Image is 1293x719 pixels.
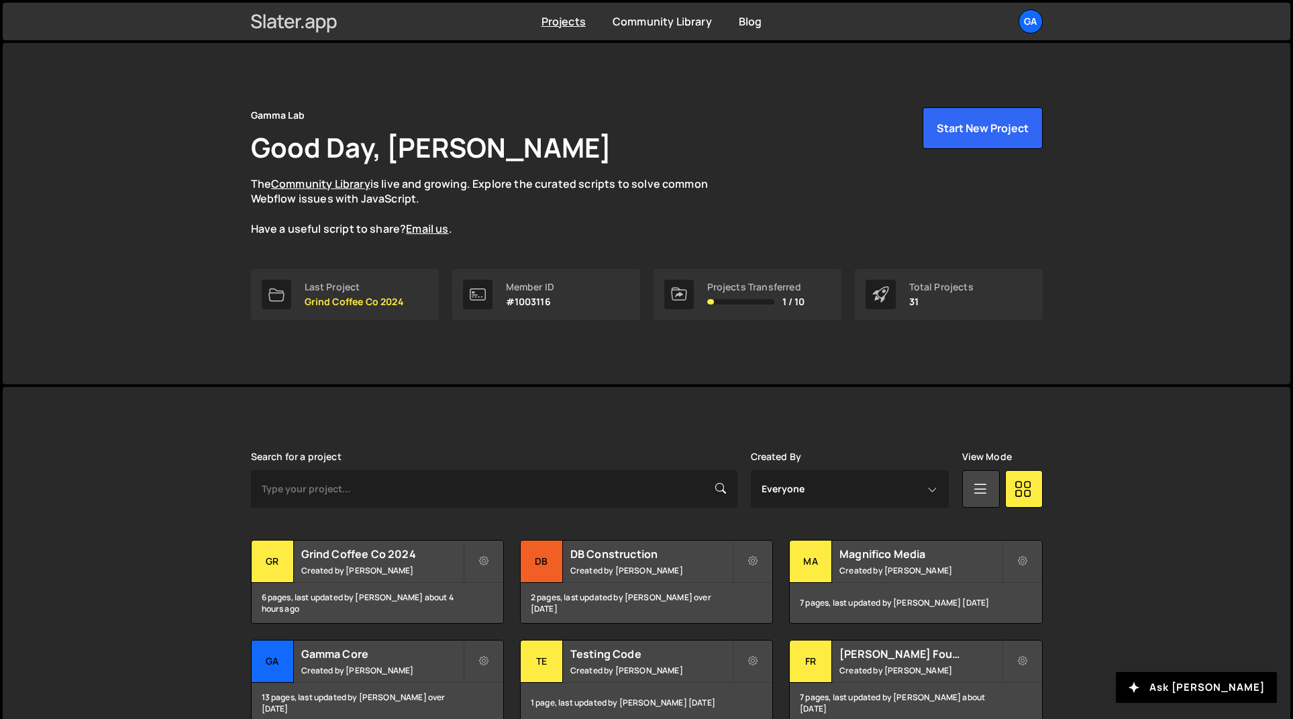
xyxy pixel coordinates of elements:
[909,296,974,307] p: 31
[909,282,974,292] div: Total Projects
[271,176,370,191] a: Community Library
[1116,672,1277,703] button: Ask [PERSON_NAME]
[520,540,773,624] a: DB DB Construction Created by [PERSON_NAME] 2 pages, last updated by [PERSON_NAME] over [DATE]
[251,176,734,237] p: The is live and growing. Explore the curated scripts to solve common Webflow issues with JavaScri...
[790,583,1041,623] div: 7 pages, last updated by [PERSON_NAME] [DATE]
[570,665,732,676] small: Created by [PERSON_NAME]
[521,583,772,623] div: 2 pages, last updated by [PERSON_NAME] over [DATE]
[839,665,1001,676] small: Created by [PERSON_NAME]
[305,296,404,307] p: Grind Coffee Co 2024
[570,547,732,561] h2: DB Construction
[301,565,463,576] small: Created by [PERSON_NAME]
[506,296,554,307] p: #1003116
[301,547,463,561] h2: Grind Coffee Co 2024
[751,451,802,462] label: Created By
[506,282,554,292] div: Member ID
[251,540,504,624] a: Gr Grind Coffee Co 2024 Created by [PERSON_NAME] 6 pages, last updated by [PERSON_NAME] about 4 h...
[521,541,563,583] div: DB
[789,540,1042,624] a: Ma Magnifico Media Created by [PERSON_NAME] 7 pages, last updated by [PERSON_NAME] [DATE]
[707,282,805,292] div: Projects Transferred
[301,665,463,676] small: Created by [PERSON_NAME]
[570,647,732,661] h2: Testing Code
[923,107,1043,149] button: Start New Project
[252,583,503,623] div: 6 pages, last updated by [PERSON_NAME] about 4 hours ago
[251,269,439,320] a: Last Project Grind Coffee Co 2024
[251,451,342,462] label: Search for a project
[252,541,294,583] div: Gr
[301,647,463,661] h2: Gamma Core
[1019,9,1043,34] a: Ga
[739,14,762,29] a: Blog
[790,641,832,683] div: Fr
[251,129,612,166] h1: Good Day, [PERSON_NAME]
[305,282,404,292] div: Last Project
[839,565,1001,576] small: Created by [PERSON_NAME]
[251,107,305,123] div: Gamma Lab
[570,565,732,576] small: Created by [PERSON_NAME]
[962,451,1012,462] label: View Mode
[782,296,805,307] span: 1 / 10
[613,14,712,29] a: Community Library
[251,470,737,508] input: Type your project...
[252,641,294,683] div: Ga
[839,647,1001,661] h2: [PERSON_NAME] Foundation
[406,221,448,236] a: Email us
[541,14,586,29] a: Projects
[839,547,1001,561] h2: Magnifico Media
[521,641,563,683] div: Te
[790,541,832,583] div: Ma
